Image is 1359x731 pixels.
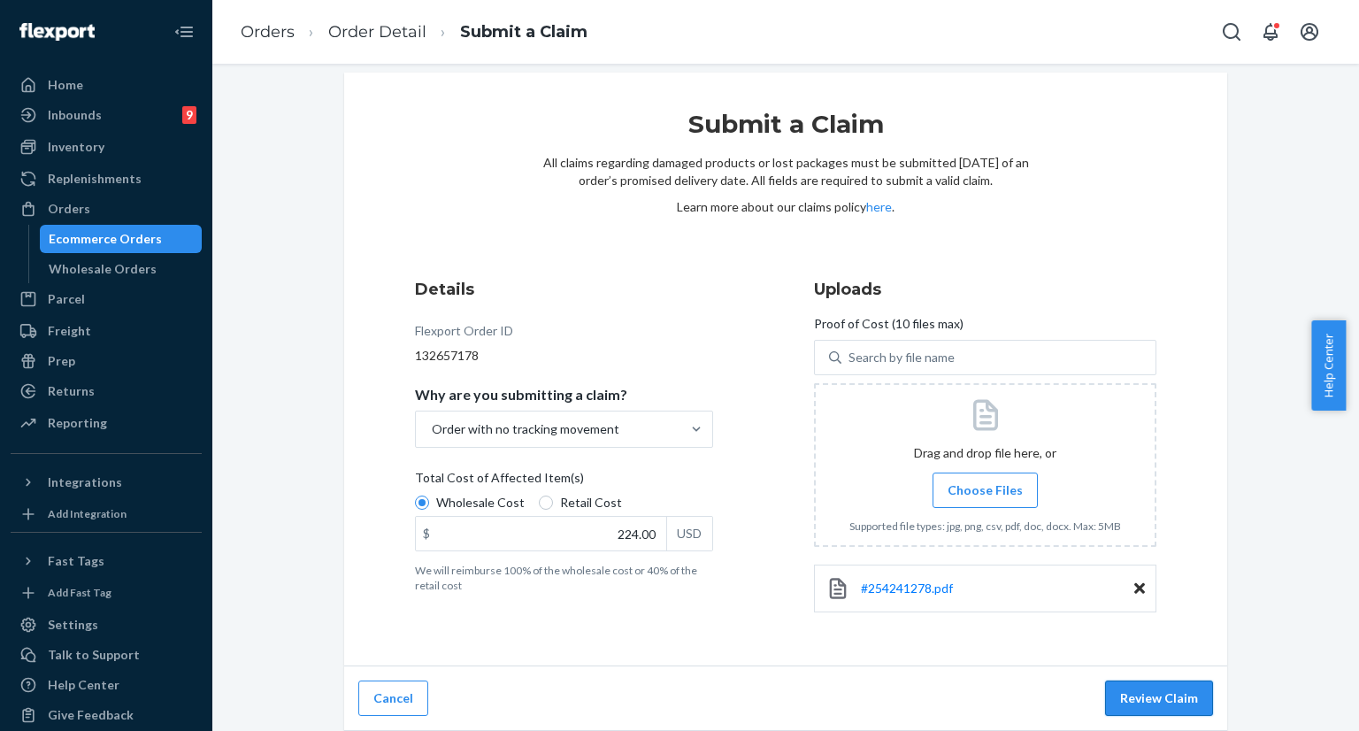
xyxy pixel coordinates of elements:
[48,352,75,370] div: Prep
[1311,320,1346,411] button: Help Center
[40,225,203,253] a: Ecommerce Orders
[1292,14,1327,50] button: Open account menu
[460,22,587,42] a: Submit a Claim
[415,496,429,510] input: Wholesale Cost
[1253,14,1288,50] button: Open notifications
[48,106,102,124] div: Inbounds
[48,706,134,724] div: Give Feedback
[560,494,622,512] span: Retail Cost
[1105,681,1213,716] button: Review Claim
[40,255,203,283] a: Wholesale Orders
[48,552,104,570] div: Fast Tags
[814,315,964,340] span: Proof of Cost (10 files max)
[11,547,202,575] button: Fast Tags
[948,481,1023,499] span: Choose Files
[48,676,119,694] div: Help Center
[48,76,83,94] div: Home
[848,349,955,366] div: Search by file name
[19,23,95,41] img: Flexport logo
[415,322,513,347] div: Flexport Order ID
[48,473,122,491] div: Integrations
[182,106,196,124] div: 9
[48,646,140,664] div: Talk to Support
[48,170,142,188] div: Replenishments
[11,133,202,161] a: Inventory
[11,582,202,604] a: Add Fast Tag
[11,377,202,405] a: Returns
[416,517,437,550] div: $
[226,6,602,58] ol: breadcrumbs
[166,14,202,50] button: Close Navigation
[666,517,712,550] div: USD
[48,585,111,600] div: Add Fast Tag
[11,71,202,99] a: Home
[436,494,525,512] span: Wholesale Cost
[11,468,202,496] button: Integrations
[48,382,95,400] div: Returns
[430,420,432,438] input: Why are you submitting a claim?Order with no tracking movement
[542,154,1029,189] p: All claims regarding damaged products or lost packages must be submitted [DATE] of an order’s pro...
[49,260,157,278] div: Wholesale Orders
[1214,14,1249,50] button: Open Search Box
[48,616,98,634] div: Settings
[814,278,1156,301] h3: Uploads
[11,611,202,639] a: Settings
[11,101,202,129] a: Inbounds9
[328,22,426,42] a: Order Detail
[48,200,90,218] div: Orders
[48,414,107,432] div: Reporting
[415,347,713,365] div: 132657178
[415,563,713,593] p: We will reimburse 100% of the wholesale cost or 40% of the retail cost
[866,199,892,214] a: here
[539,496,553,510] input: Retail Cost
[11,409,202,437] a: Reporting
[11,641,202,669] a: Talk to Support
[11,347,202,375] a: Prep
[49,230,162,248] div: Ecommerce Orders
[11,285,202,313] a: Parcel
[415,469,584,494] span: Total Cost of Affected Item(s)
[11,317,202,345] a: Freight
[416,517,666,550] input: $USD
[415,278,713,301] h3: Details
[861,580,953,597] a: #254241278.pdf
[542,108,1029,154] h1: Submit a Claim
[358,681,428,716] button: Cancel
[48,322,91,340] div: Freight
[11,504,202,525] a: Add Integration
[11,701,202,729] button: Give Feedback
[432,420,619,438] div: Order with no tracking movement
[415,386,627,404] p: Why are you submitting a claim?
[241,22,295,42] a: Orders
[11,671,202,699] a: Help Center
[542,198,1029,216] p: Learn more about our claims policy .
[11,195,202,223] a: Orders
[48,506,127,521] div: Add Integration
[11,165,202,193] a: Replenishments
[48,290,85,308] div: Parcel
[48,138,104,156] div: Inventory
[861,581,953,596] span: #254241278.pdf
